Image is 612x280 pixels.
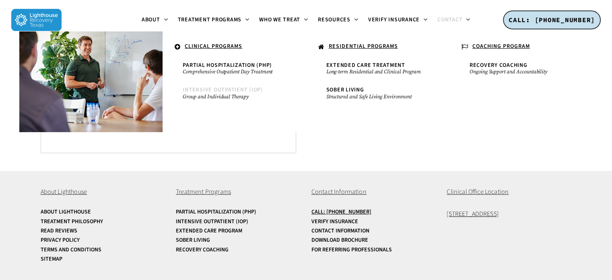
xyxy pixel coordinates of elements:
[326,68,429,75] small: Long-term Residential and Clinical Program
[311,247,436,253] a: For Referring Professionals
[176,247,301,253] a: Recovery Coaching
[11,9,62,31] img: Lighthouse Recovery Texas
[322,83,433,104] a: Sober LivingStructured and Safe Living Environment
[176,237,301,243] a: Sober Living
[41,256,165,262] a: Sitemap
[457,39,585,55] a: COACHING PROGRAM
[314,39,441,55] a: RESIDENTIAL PROGRAMS
[41,219,165,225] a: Treatment Philosophy
[311,187,367,196] span: Contact Information
[503,10,601,30] a: CALL: [PHONE_NUMBER]
[329,42,398,50] u: RESIDENTIAL PROGRAMS
[472,42,530,50] u: COACHING PROGRAM
[326,93,429,100] small: Structured and Safe Living Environment
[178,16,242,24] span: Treatment Programs
[176,187,231,196] span: Treatment Programs
[179,58,290,79] a: Partial Hospitalization (PHP)Comprehensive Outpatient Day Treatment
[259,16,300,24] span: Who We Treat
[185,42,242,50] u: CLINICAL PROGRAMS
[142,16,160,24] span: About
[368,16,420,24] span: Verify Insurance
[311,208,371,216] u: Call: [PHONE_NUMBER]
[509,16,595,24] span: CALL: [PHONE_NUMBER]
[311,237,436,243] a: Download Brochure
[363,17,433,23] a: Verify Insurance
[183,93,286,100] small: Group and Individual Therapy
[31,42,33,50] span: .
[470,61,528,69] span: Recovery Coaching
[179,83,290,104] a: Intensive Outpatient (IOP)Group and Individual Therapy
[433,17,475,23] a: Contact
[326,61,405,69] span: Extended Care Treatment
[41,237,165,243] a: Privacy Policy
[466,58,577,79] a: Recovery CoachingOngoing Support and Accountability
[447,209,499,218] a: [STREET_ADDRESS]
[311,228,436,234] a: Contact Information
[311,219,436,225] a: Verify Insurance
[470,68,573,75] small: Ongoing Support and Accountability
[326,86,364,94] span: Sober Living
[41,187,87,196] span: About Lighthouse
[437,16,462,24] span: Contact
[41,228,165,234] a: Read Reviews
[27,39,155,54] a: .
[254,17,313,23] a: Who We Treat
[173,17,255,23] a: Treatment Programs
[137,17,173,23] a: About
[447,187,509,196] span: Clinical Office Location
[318,16,350,24] span: Resources
[311,209,436,215] a: Call: [PHONE_NUMBER]
[41,247,165,253] a: Terms and Conditions
[176,219,301,225] a: Intensive Outpatient (IOP)
[183,61,272,69] span: Partial Hospitalization (PHP)
[41,209,165,215] a: About Lighthouse
[183,68,286,75] small: Comprehensive Outpatient Day Treatment
[183,86,263,94] span: Intensive Outpatient (IOP)
[176,209,301,215] a: Partial Hospitalization (PHP)
[171,39,298,55] a: CLINICAL PROGRAMS
[313,17,363,23] a: Resources
[322,58,433,79] a: Extended Care TreatmentLong-term Residential and Clinical Program
[176,228,301,234] a: Extended Care Program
